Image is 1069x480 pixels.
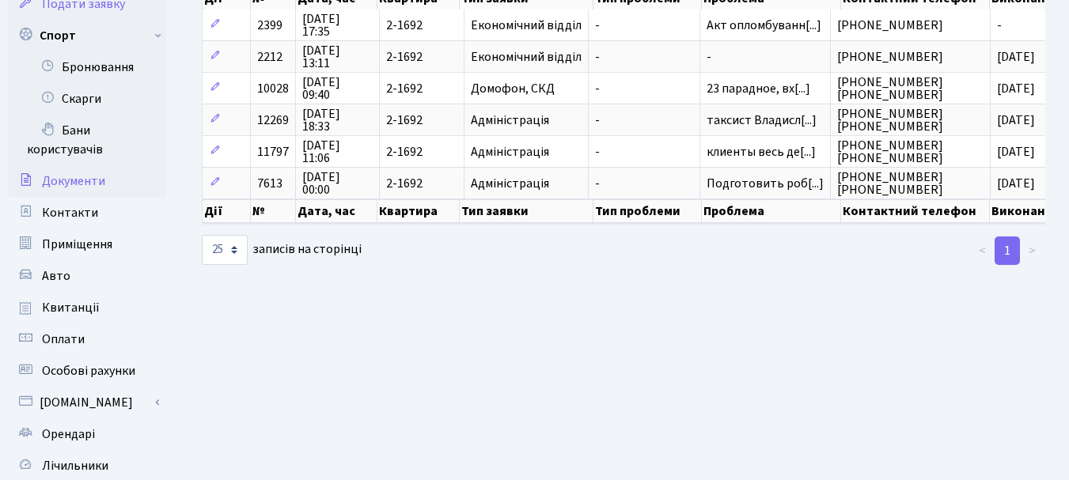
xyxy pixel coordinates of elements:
[257,143,289,161] span: 11797
[302,13,373,38] span: [DATE] 17:35
[837,51,984,63] span: [PHONE_NUMBER]
[997,48,1035,66] span: [DATE]
[386,19,457,32] span: 2-1692
[837,19,984,32] span: [PHONE_NUMBER]
[42,172,105,190] span: Документи
[707,17,821,34] span: Акт опломбуванн[...]
[386,51,457,63] span: 2-1692
[8,292,166,323] a: Квитанції
[42,331,85,348] span: Оплати
[707,51,824,63] span: -
[595,114,693,127] span: -
[42,236,112,253] span: Приміщення
[202,235,248,265] select: записів на сторінці
[595,177,693,190] span: -
[997,175,1035,192] span: [DATE]
[202,235,362,265] label: записів на сторінці
[302,171,373,196] span: [DATE] 00:00
[8,323,166,355] a: Оплати
[42,299,100,316] span: Квитанції
[8,387,166,418] a: [DOMAIN_NAME]
[8,260,166,292] a: Авто
[296,199,378,223] th: Дата, час
[203,199,251,223] th: Дії
[595,82,693,95] span: -
[997,80,1035,97] span: [DATE]
[471,51,582,63] span: Економічний відділ
[707,80,810,97] span: 23 парадное, вх[...]
[837,139,984,164] span: [PHONE_NUMBER] [PHONE_NUMBER]
[8,355,166,387] a: Особові рахунки
[997,17,1002,34] span: -
[471,146,582,158] span: Адміністрація
[841,199,991,223] th: Контактний телефон
[377,199,459,223] th: Квартира
[8,83,166,115] a: Скарги
[593,199,702,223] th: Тип проблеми
[995,236,1020,265] a: 1
[42,362,135,380] span: Особові рахунки
[471,19,582,32] span: Економічний відділ
[386,114,457,127] span: 2-1692
[302,139,373,164] span: [DATE] 11:06
[257,80,289,97] span: 10028
[302,108,373,133] span: [DATE] 18:33
[837,76,984,101] span: [PHONE_NUMBER] [PHONE_NUMBER]
[8,165,166,197] a: Документи
[997,143,1035,161] span: [DATE]
[8,229,166,260] a: Приміщення
[386,82,457,95] span: 2-1692
[837,171,984,196] span: [PHONE_NUMBER] [PHONE_NUMBER]
[42,267,70,285] span: Авто
[8,51,166,83] a: Бронювання
[42,425,95,443] span: Орендарі
[471,114,582,127] span: Адміністрація
[471,82,582,95] span: Домофон, СКД
[386,177,457,190] span: 2-1692
[8,197,166,229] a: Контакти
[302,44,373,70] span: [DATE] 13:11
[595,51,693,63] span: -
[707,111,817,129] span: таксист Владисл[...]
[702,199,841,223] th: Проблема
[707,143,816,161] span: клиенты весь де[...]
[595,146,693,158] span: -
[302,76,373,101] span: [DATE] 09:40
[42,204,98,221] span: Контакти
[8,115,166,165] a: Бани користувачів
[707,175,824,192] span: Подготовить роб[...]
[386,146,457,158] span: 2-1692
[257,48,282,66] span: 2212
[251,199,296,223] th: №
[471,177,582,190] span: Адміністрація
[257,17,282,34] span: 2399
[257,111,289,129] span: 12269
[460,199,593,223] th: Тип заявки
[595,19,693,32] span: -
[42,457,108,474] span: Лічильники
[837,108,984,133] span: [PHONE_NUMBER] [PHONE_NUMBER]
[8,418,166,450] a: Орендарі
[997,111,1035,129] span: [DATE]
[257,175,282,192] span: 7613
[8,20,166,51] a: Спорт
